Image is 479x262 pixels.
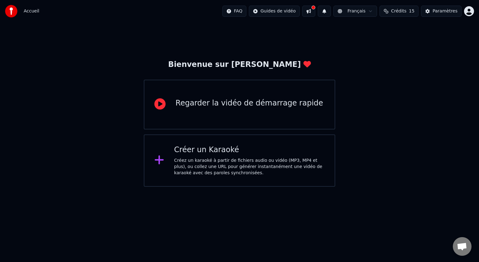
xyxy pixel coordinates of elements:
[24,8,39,14] nav: breadcrumb
[421,6,462,17] button: Paramètres
[380,6,419,17] button: Crédits15
[391,8,406,14] span: Crédits
[5,5,17,17] img: youka
[433,8,457,14] div: Paramètres
[409,8,414,14] span: 15
[222,6,246,17] button: FAQ
[453,237,472,256] div: Ouvrir le chat
[176,98,323,108] div: Regarder la vidéo de démarrage rapide
[24,8,39,14] span: Accueil
[174,145,325,155] div: Créer un Karaoké
[249,6,300,17] button: Guides de vidéo
[168,60,311,70] div: Bienvenue sur [PERSON_NAME]
[174,157,325,176] div: Créez un karaoké à partir de fichiers audio ou vidéo (MP3, MP4 et plus), ou collez une URL pour g...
